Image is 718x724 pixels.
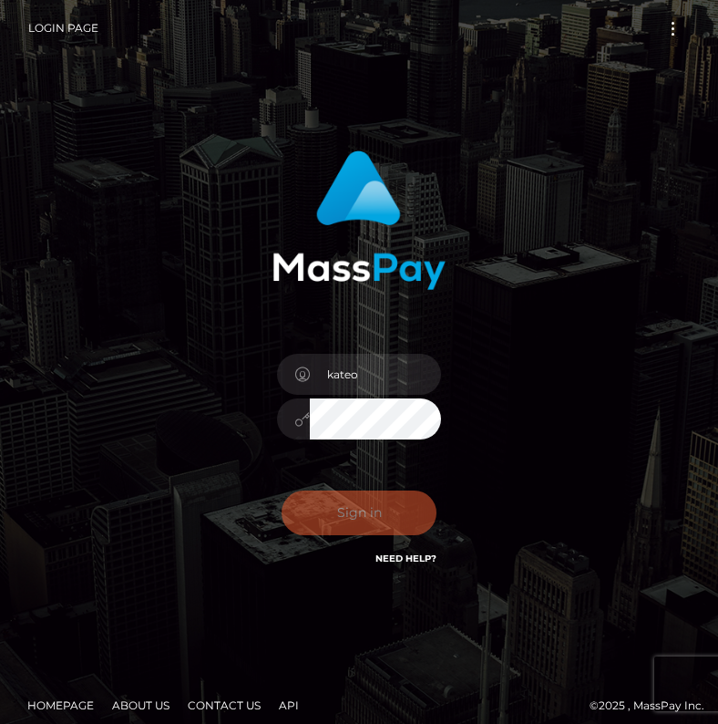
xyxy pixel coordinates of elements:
a: Homepage [20,691,101,719]
input: Username... [310,354,441,395]
div: © 2025 , MassPay Inc. [14,696,704,716]
a: Need Help? [375,553,436,564]
a: About Us [105,691,177,719]
a: Login Page [28,9,98,47]
img: MassPay Login [272,150,446,290]
a: Contact Us [180,691,268,719]
button: Toggle navigation [656,16,690,41]
a: API [272,691,306,719]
